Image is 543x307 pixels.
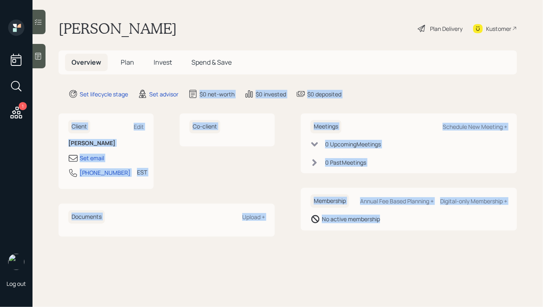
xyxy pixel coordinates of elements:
div: Annual Fee Based Planning + [360,197,434,205]
div: Set email [80,154,104,162]
div: $0 invested [256,90,286,98]
h6: Meetings [311,120,341,133]
div: Log out [7,280,26,287]
h6: Co-client [189,120,220,133]
span: Plan [121,58,134,67]
div: Schedule New Meeting + [443,123,507,131]
div: Set advisor [149,90,178,98]
h6: [PERSON_NAME] [68,140,144,147]
div: Set lifecycle stage [80,90,128,98]
div: Edit [134,123,144,131]
span: Invest [154,58,172,67]
div: Kustomer [486,24,511,33]
div: 1 [19,102,27,110]
h6: Client [68,120,90,133]
span: Spend & Save [191,58,232,67]
div: Digital-only Membership + [440,197,507,205]
span: Overview [72,58,101,67]
div: Upload + [242,213,265,221]
img: hunter_neumayer.jpg [8,254,24,270]
div: No active membership [322,215,380,223]
div: Plan Delivery [430,24,463,33]
div: EST [137,168,147,176]
div: 0 Upcoming Meeting s [325,140,381,148]
div: $0 net-worth [200,90,235,98]
h1: [PERSON_NAME] [59,20,177,37]
div: $0 deposited [307,90,341,98]
h6: Documents [68,210,105,224]
div: [PHONE_NUMBER] [80,168,130,177]
h6: Membership [311,194,349,208]
div: 0 Past Meeting s [325,158,366,167]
